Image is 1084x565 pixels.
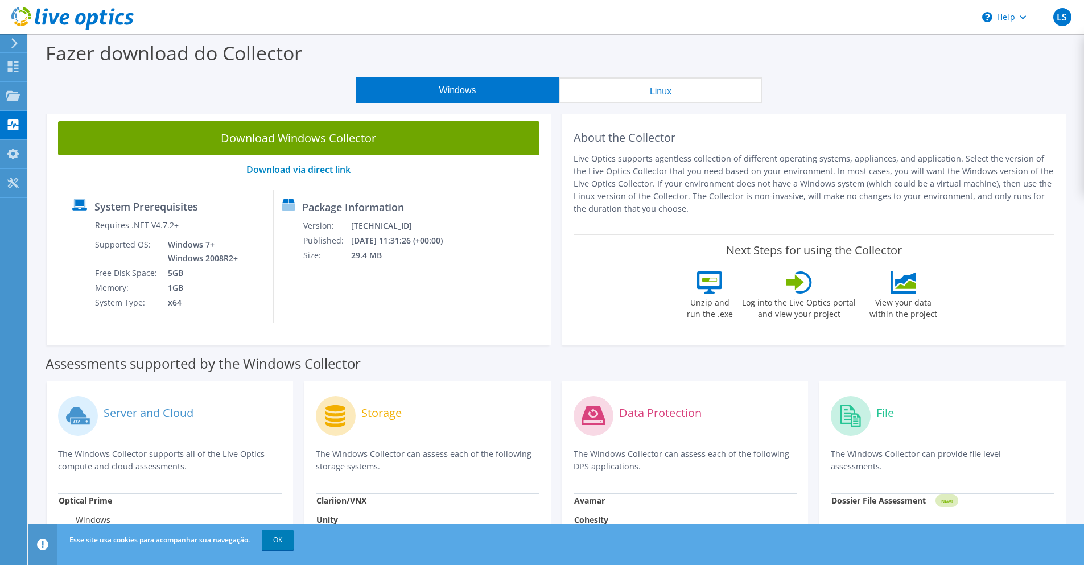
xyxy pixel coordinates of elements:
[94,295,159,310] td: System Type:
[59,514,110,526] label: Windows
[159,281,240,295] td: 1GB
[574,152,1055,215] p: Live Optics supports agentless collection of different operating systems, appliances, and applica...
[361,407,402,419] label: Storage
[58,448,282,473] p: The Windows Collector supports all of the Live Optics compute and cloud assessments.
[351,248,457,263] td: 29.4 MB
[351,218,457,233] td: [TECHNICAL_ID]
[94,281,159,295] td: Memory:
[316,514,338,525] strong: Unity
[94,201,198,212] label: System Prerequisites
[303,218,351,233] td: Version:
[876,407,894,419] label: File
[619,407,702,419] label: Data Protection
[262,530,294,550] a: OK
[683,294,736,320] label: Unzip and run the .exe
[726,244,902,257] label: Next Steps for using the Collector
[741,294,856,320] label: Log into the Live Optics portal and view your project
[831,495,926,506] strong: Dossier File Assessment
[982,12,992,22] svg: \n
[316,448,539,473] p: The Windows Collector can assess each of the following storage systems.
[94,266,159,281] td: Free Disk Space:
[69,535,250,545] span: Esse site usa cookies para acompanhar sua navegação.
[303,233,351,248] td: Published:
[302,201,404,213] label: Package Information
[303,248,351,263] td: Size:
[356,77,559,103] button: Windows
[862,294,944,320] label: View your data within the project
[574,131,1055,145] h2: About the Collector
[574,448,797,473] p: The Windows Collector can assess each of the following DPS applications.
[559,77,762,103] button: Linux
[246,163,351,176] a: Download via direct link
[104,407,193,419] label: Server and Cloud
[159,266,240,281] td: 5GB
[94,237,159,266] td: Supported OS:
[159,295,240,310] td: x64
[58,121,539,155] a: Download Windows Collector
[574,514,608,525] strong: Cohesity
[574,495,605,506] strong: Avamar
[46,40,302,66] label: Fazer download do Collector
[1053,8,1071,26] span: LS
[941,498,953,504] tspan: NEW!
[159,237,240,266] td: Windows 7+ Windows 2008R2+
[351,233,457,248] td: [DATE] 11:31:26 (+00:00)
[316,495,366,506] strong: Clariion/VNX
[46,358,361,369] label: Assessments supported by the Windows Collector
[831,448,1054,473] p: The Windows Collector can provide file level assessments.
[59,495,112,506] strong: Optical Prime
[95,220,179,231] label: Requires .NET V4.7.2+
